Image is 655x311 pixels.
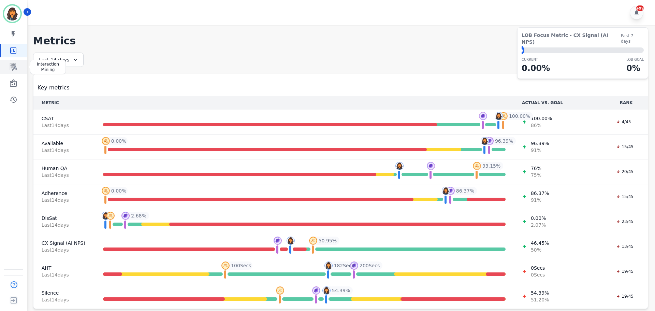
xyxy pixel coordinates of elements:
[621,33,644,44] span: Past 7 days
[522,32,621,45] span: LOB Focus Metric - CX Signal (AI NPS)
[276,286,284,295] img: profile-pic
[111,138,126,144] span: 0.00 %
[312,286,320,295] img: profile-pic
[481,137,489,145] img: profile-pic
[42,240,87,246] span: CX Signal (AI NPS)
[231,262,251,269] span: 100 Secs
[626,62,644,74] p: 0 %
[531,215,546,222] span: 0.00 %
[324,261,333,270] img: profile-pic
[531,190,549,197] span: 86.37 %
[121,212,130,220] img: profile-pic
[42,140,87,147] span: Available
[274,237,282,245] img: profile-pic
[531,271,545,278] span: 0 Secs
[531,172,541,179] span: 75 %
[395,162,404,170] img: profile-pic
[636,5,644,11] div: +99
[42,172,87,179] span: Last 14 day s
[4,5,20,22] img: Bordered avatar
[495,138,513,144] span: 96.39 %
[613,168,637,175] div: 20/45
[482,162,500,169] span: 93.15 %
[102,137,110,145] img: profile-pic
[42,246,87,253] span: Last 14 day s
[613,118,634,125] div: 4/45
[42,289,87,296] span: Silence
[442,187,450,195] img: profile-pic
[33,96,95,110] th: METRIC
[613,218,637,225] div: 23/45
[42,222,87,228] span: Last 14 day s
[38,84,70,92] span: Key metrics
[522,47,524,53] div: ⬤
[287,237,295,245] img: profile-pic
[42,265,87,271] span: AHT
[531,165,541,172] span: 76 %
[531,115,552,122] span: 100.00 %
[42,115,87,122] span: CSAT
[531,197,549,203] span: 91 %
[514,96,605,110] th: ACTUAL VS. GOAL
[332,287,350,294] span: 54.39 %
[531,122,552,129] span: 86 %
[531,140,549,147] span: 96.39 %
[33,53,84,67] div: Last 14 days
[522,57,550,62] p: CURRENT
[42,271,87,278] span: Last 14 day s
[447,187,455,195] img: profile-pic
[131,212,146,219] span: 2.68 %
[613,193,637,200] div: 15/45
[605,96,648,110] th: RANK
[531,222,546,228] span: 2.07 %
[613,143,637,150] div: 15/45
[42,197,87,203] span: Last 14 day s
[479,112,487,120] img: profile-pic
[531,246,549,253] span: 50 %
[42,165,87,172] span: Human QA
[613,268,637,275] div: 19/45
[522,62,550,74] p: 0.00 %
[42,215,87,222] span: DisSat
[111,187,126,194] span: 0.00 %
[531,240,549,246] span: 46.45 %
[33,35,648,47] h1: Metrics
[509,113,530,119] span: 100.00 %
[531,265,545,271] span: 0 Secs
[319,237,337,244] span: 50.95 %
[613,243,637,250] div: 13/45
[42,190,87,197] span: Adherence
[42,122,87,129] span: Last 14 day s
[102,212,110,220] img: profile-pic
[485,137,494,145] img: profile-pic
[473,162,481,170] img: profile-pic
[427,162,435,170] img: profile-pic
[42,296,87,303] span: Last 14 day s
[626,57,644,62] p: LOB Goal
[42,147,87,154] span: Last 14 day s
[322,286,331,295] img: profile-pic
[531,289,549,296] span: 54.39 %
[456,187,474,194] span: 86.37 %
[531,296,549,303] span: 51.20 %
[613,293,637,300] div: 19/45
[531,147,549,154] span: 91 %
[309,237,317,245] img: profile-pic
[102,187,110,195] img: profile-pic
[106,212,115,220] img: profile-pic
[360,262,380,269] span: 200 Secs
[350,261,358,270] img: profile-pic
[499,112,508,120] img: profile-pic
[221,261,230,270] img: profile-pic
[334,262,354,269] span: 182 Secs
[495,112,503,120] img: profile-pic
